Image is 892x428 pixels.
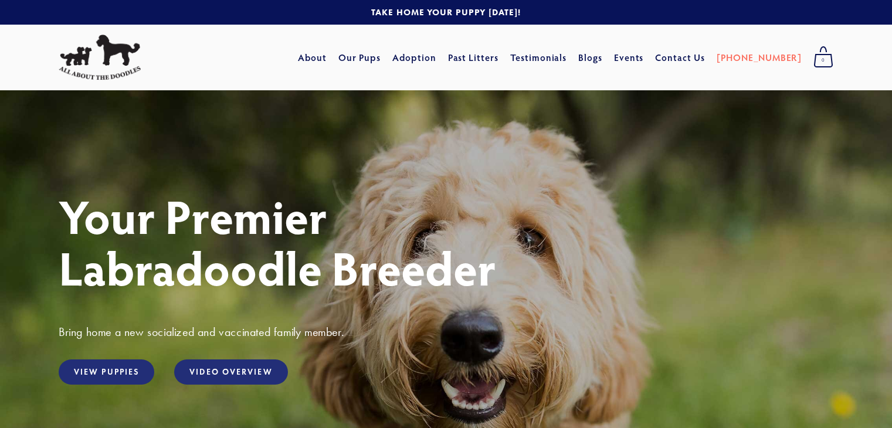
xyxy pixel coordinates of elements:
span: 0 [813,53,833,68]
a: 0 items in cart [808,43,839,72]
a: Video Overview [174,359,287,385]
a: Past Litters [448,51,499,63]
a: Testimonials [510,47,567,68]
h3: Bring home a new socialized and vaccinated family member. [59,324,833,339]
img: All About The Doodles [59,35,141,80]
h1: Your Premier Labradoodle Breeder [59,190,833,293]
a: [PHONE_NUMBER] [717,47,802,68]
a: Events [614,47,644,68]
a: Blogs [578,47,602,68]
a: Contact Us [655,47,705,68]
a: View Puppies [59,359,154,385]
a: Adoption [392,47,436,68]
a: Our Pups [338,47,381,68]
a: About [298,47,327,68]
